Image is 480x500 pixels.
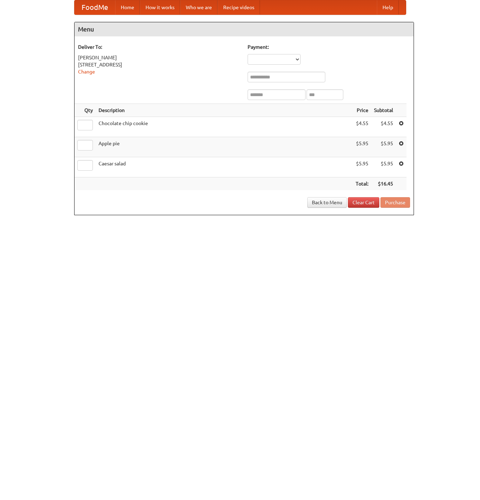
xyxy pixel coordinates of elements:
[96,137,353,157] td: Apple pie
[353,104,371,117] th: Price
[353,137,371,157] td: $5.95
[371,137,396,157] td: $5.95
[371,157,396,177] td: $5.95
[353,157,371,177] td: $5.95
[75,104,96,117] th: Qty
[218,0,260,14] a: Recipe videos
[78,54,241,61] div: [PERSON_NAME]
[140,0,180,14] a: How it works
[180,0,218,14] a: Who we are
[371,117,396,137] td: $4.55
[115,0,140,14] a: Home
[307,197,347,208] a: Back to Menu
[353,117,371,137] td: $4.55
[371,104,396,117] th: Subtotal
[96,157,353,177] td: Caesar salad
[248,43,410,51] h5: Payment:
[78,61,241,68] div: [STREET_ADDRESS]
[377,0,399,14] a: Help
[78,43,241,51] h5: Deliver To:
[75,0,115,14] a: FoodMe
[78,69,95,75] a: Change
[371,177,396,190] th: $16.45
[96,117,353,137] td: Chocolate chip cookie
[380,197,410,208] button: Purchase
[75,22,414,36] h4: Menu
[353,177,371,190] th: Total:
[348,197,379,208] a: Clear Cart
[96,104,353,117] th: Description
